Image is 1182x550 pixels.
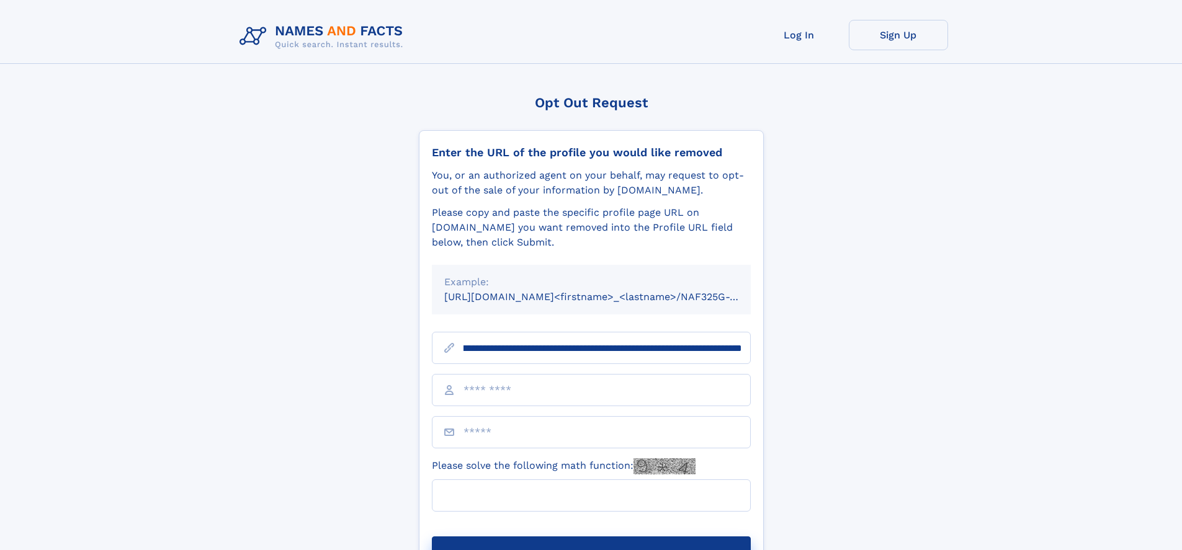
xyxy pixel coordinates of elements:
[235,20,413,53] img: Logo Names and Facts
[444,275,738,290] div: Example:
[432,458,696,474] label: Please solve the following math function:
[432,205,751,250] div: Please copy and paste the specific profile page URL on [DOMAIN_NAME] you want removed into the Pr...
[444,291,774,303] small: [URL][DOMAIN_NAME]<firstname>_<lastname>/NAF325G-xxxxxxxx
[419,95,764,110] div: Opt Out Request
[432,168,751,198] div: You, or an authorized agent on your behalf, may request to opt-out of the sale of your informatio...
[750,20,849,50] a: Log In
[849,20,948,50] a: Sign Up
[432,146,751,159] div: Enter the URL of the profile you would like removed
